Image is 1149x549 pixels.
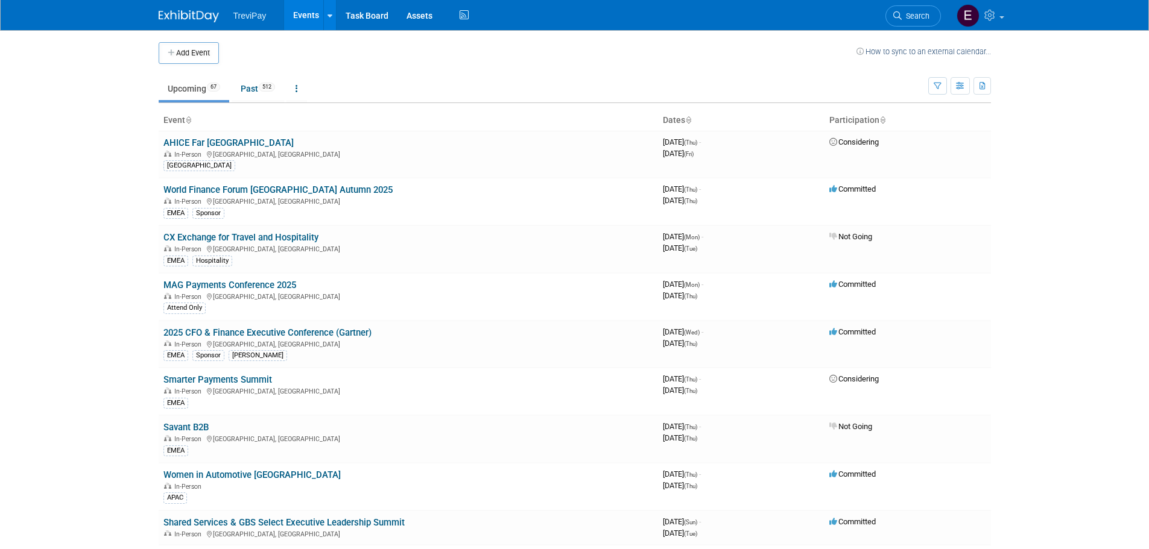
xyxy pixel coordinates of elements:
[663,529,697,538] span: [DATE]
[684,151,694,157] span: (Fri)
[699,469,701,478] span: -
[829,327,876,336] span: Committed
[163,339,653,348] div: [GEOGRAPHIC_DATA], [GEOGRAPHIC_DATA]
[159,110,658,131] th: Event
[163,350,188,361] div: EMEA
[856,47,991,56] a: How to sync to an external calendar...
[164,530,171,536] img: In-Person Event
[684,139,697,146] span: (Thu)
[229,350,287,361] div: [PERSON_NAME]
[684,530,697,537] span: (Tue)
[684,234,700,240] span: (Mon)
[663,137,701,146] span: [DATE]
[164,435,171,441] img: In-Person Event
[174,483,205,491] span: In-Person
[829,517,876,526] span: Committed
[163,160,235,171] div: [GEOGRAPHIC_DATA]
[163,303,206,313] div: Attend Only
[163,291,653,301] div: [GEOGRAPHIC_DATA], [GEOGRAPHIC_DATA]
[164,151,171,157] img: In-Person Event
[233,11,267,20] span: TreviPay
[699,374,701,383] span: -
[684,198,697,204] span: (Thu)
[163,137,294,148] a: AHICE Far [GEOGRAPHIC_DATA]
[663,232,703,241] span: [DATE]
[829,280,876,289] span: Committed
[663,481,697,490] span: [DATE]
[663,280,703,289] span: [DATE]
[163,433,653,443] div: [GEOGRAPHIC_DATA], [GEOGRAPHIC_DATA]
[684,293,697,300] span: (Thu)
[163,492,187,503] div: APAC
[684,471,697,478] span: (Thu)
[684,281,700,288] span: (Mon)
[163,445,188,456] div: EMEA
[663,149,694,158] span: [DATE]
[174,435,205,443] span: In-Person
[163,280,296,290] a: MAG Payments Conference 2025
[829,422,872,431] span: Not Going
[663,291,697,300] span: [DATE]
[829,374,879,383] span: Considering
[174,151,205,158] span: In-Person
[192,256,232,266] div: Hospitality
[699,422,701,431] span: -
[684,424,697,430] span: (Thu)
[163,469,341,480] a: Women in Automotive [GEOGRAPHIC_DATA]
[663,469,701,478] span: [DATE]
[902,11,929,20] span: Search
[684,519,697,525] span: (Sun)
[663,196,697,205] span: [DATE]
[663,422,701,431] span: [DATE]
[174,530,205,538] span: In-Person
[663,374,701,383] span: [DATE]
[163,374,272,385] a: Smarter Payments Summit
[163,196,653,205] div: [GEOGRAPHIC_DATA], [GEOGRAPHIC_DATA]
[825,110,991,131] th: Participation
[829,232,872,241] span: Not Going
[163,529,653,538] div: [GEOGRAPHIC_DATA], [GEOGRAPHIC_DATA]
[164,245,171,251] img: In-Person Event
[663,517,701,526] span: [DATE]
[663,184,701,193] span: [DATE]
[701,280,703,289] span: -
[163,256,188,266] div: EMEA
[164,293,171,299] img: In-Person Event
[829,137,879,146] span: Considering
[684,435,697,442] span: (Thu)
[699,137,701,146] span: -
[663,243,697,253] span: [DATE]
[663,433,697,442] span: [DATE]
[159,42,219,64] button: Add Event
[701,327,703,336] span: -
[658,110,825,131] th: Dates
[684,186,697,193] span: (Thu)
[701,232,703,241] span: -
[164,340,171,347] img: In-Person Event
[207,83,220,92] span: 67
[174,387,205,395] span: In-Person
[163,327,372,338] a: 2025 CFO & Finance Executive Conference (Gartner)
[684,483,697,489] span: (Thu)
[699,517,701,526] span: -
[684,340,697,347] span: (Thu)
[174,245,205,253] span: In-Person
[879,115,885,125] a: Sort by Participation Type
[163,149,653,158] div: [GEOGRAPHIC_DATA], [GEOGRAPHIC_DATA]
[163,243,653,253] div: [GEOGRAPHIC_DATA], [GEOGRAPHIC_DATA]
[663,386,697,395] span: [DATE]
[163,208,188,219] div: EMEA
[885,5,941,27] a: Search
[684,329,700,336] span: (Wed)
[829,184,876,193] span: Committed
[164,483,171,489] img: In-Person Event
[174,198,205,205] span: In-Person
[163,398,188,409] div: EMEA
[829,469,876,478] span: Committed
[159,10,219,22] img: ExhibitDay
[957,4,980,27] img: Eric Shipe
[174,293,205,301] span: In-Person
[663,327,703,336] span: [DATE]
[192,350,224,361] div: Sponsor
[163,517,405,528] a: Shared Services & GBS Select Executive Leadership Summit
